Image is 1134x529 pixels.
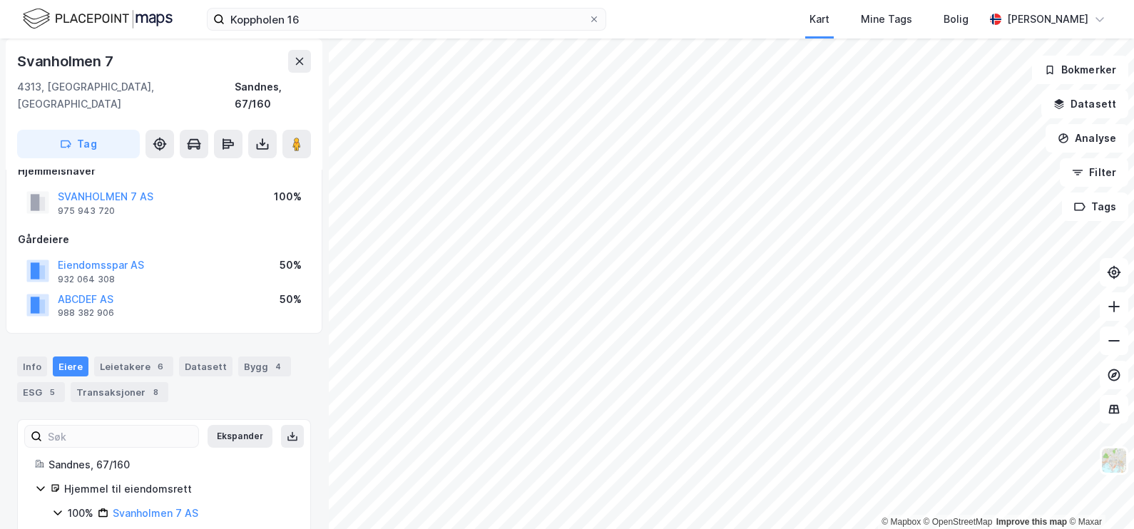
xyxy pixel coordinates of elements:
[809,11,829,28] div: Kart
[113,507,198,519] a: Svanholmen 7 AS
[23,6,173,31] img: logo.f888ab2527a4732fd821a326f86c7f29.svg
[924,517,993,527] a: OpenStreetMap
[238,356,291,376] div: Bygg
[1060,158,1128,187] button: Filter
[58,274,115,285] div: 932 064 308
[235,78,311,113] div: Sandnes, 67/160
[42,426,198,447] input: Søk
[944,11,969,28] div: Bolig
[64,481,293,498] div: Hjemmel til eiendomsrett
[17,78,235,113] div: 4313, [GEOGRAPHIC_DATA], [GEOGRAPHIC_DATA]
[274,188,302,205] div: 100%
[225,9,588,30] input: Søk på adresse, matrikkel, gårdeiere, leietakere eller personer
[17,50,116,73] div: Svanholmen 7
[94,356,173,376] div: Leietakere
[18,231,310,248] div: Gårdeiere
[153,359,168,374] div: 6
[1046,124,1128,153] button: Analyse
[45,385,59,399] div: 5
[58,205,115,217] div: 975 943 720
[58,307,114,319] div: 988 382 906
[68,505,93,522] div: 100%
[17,382,65,402] div: ESG
[280,257,302,274] div: 50%
[1032,56,1128,84] button: Bokmerker
[861,11,912,28] div: Mine Tags
[148,385,163,399] div: 8
[1100,447,1128,474] img: Z
[1063,461,1134,529] iframe: Chat Widget
[208,425,272,448] button: Ekspander
[17,356,47,376] div: Info
[271,359,285,374] div: 4
[179,356,233,376] div: Datasett
[53,356,88,376] div: Eiere
[1007,11,1088,28] div: [PERSON_NAME]
[280,291,302,308] div: 50%
[48,456,293,473] div: Sandnes, 67/160
[17,130,140,158] button: Tag
[18,163,310,180] div: Hjemmelshaver
[71,382,168,402] div: Transaksjoner
[1062,192,1128,221] button: Tags
[996,517,1067,527] a: Improve this map
[882,517,921,527] a: Mapbox
[1041,90,1128,118] button: Datasett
